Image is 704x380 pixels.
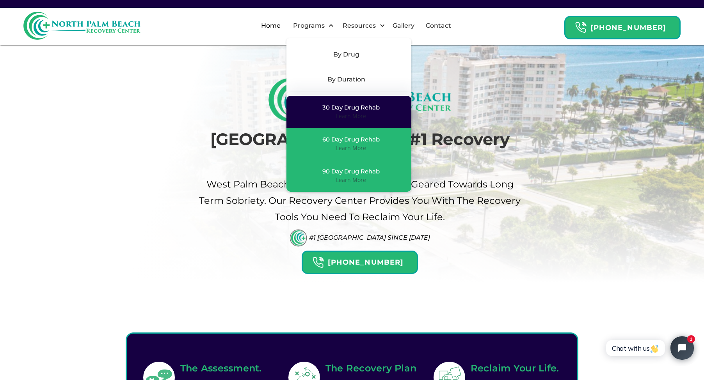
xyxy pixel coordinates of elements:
h1: [GEOGRAPHIC_DATA]'s #1 Recovery Center [198,129,522,169]
div: #1 [GEOGRAPHIC_DATA] Since [DATE] [309,234,430,241]
div: Programs [286,13,336,38]
a: 30 Day Drug RehabLearn More [286,96,411,128]
div: By Duration [291,75,402,84]
img: Header Calendar Icons [575,21,587,34]
a: Header Calendar Icons[PHONE_NUMBER] [302,247,418,274]
h2: The Recovery Plan [325,361,424,375]
div: Resources [341,21,378,30]
div: 30 Day Drug Rehab [322,104,380,111]
nav: Programs [286,38,411,142]
div: By Drug [291,50,402,59]
div: 60 Day Drug Rehab [322,136,380,143]
div: Learn More [336,112,366,120]
strong: [PHONE_NUMBER] [328,258,404,267]
div: 90 Day Drug Rehab [322,168,380,175]
nav: By Duration [286,92,411,192]
h2: Reclaim Your Life. [471,361,569,375]
a: 90 Day Drug RehabLearn More [286,160,411,192]
div: Learn More [336,144,366,152]
img: Header Calendar Icons [312,256,324,269]
div: By Drug [286,42,411,67]
h2: The Assessment. [180,361,279,375]
a: Gallery [388,13,419,38]
div: By Duration [286,67,411,92]
strong: [PHONE_NUMBER] [590,23,666,32]
a: 60 Day Drug RehabLearn More [286,128,411,160]
div: Learn More [336,176,366,184]
div: Resources [336,13,387,38]
a: Home [256,13,285,38]
div: Programs [291,21,327,30]
a: Contact [421,13,456,38]
p: West palm beach's Choice For drug Rehab Geared Towards Long term sobriety. Our Recovery Center pr... [198,176,522,225]
iframe: Tidio Chat [597,330,700,366]
a: Header Calendar Icons[PHONE_NUMBER] [564,12,681,39]
div: By Level of Care [286,92,411,117]
img: North Palm Beach Recovery Logo (Rectangle) [268,78,452,122]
